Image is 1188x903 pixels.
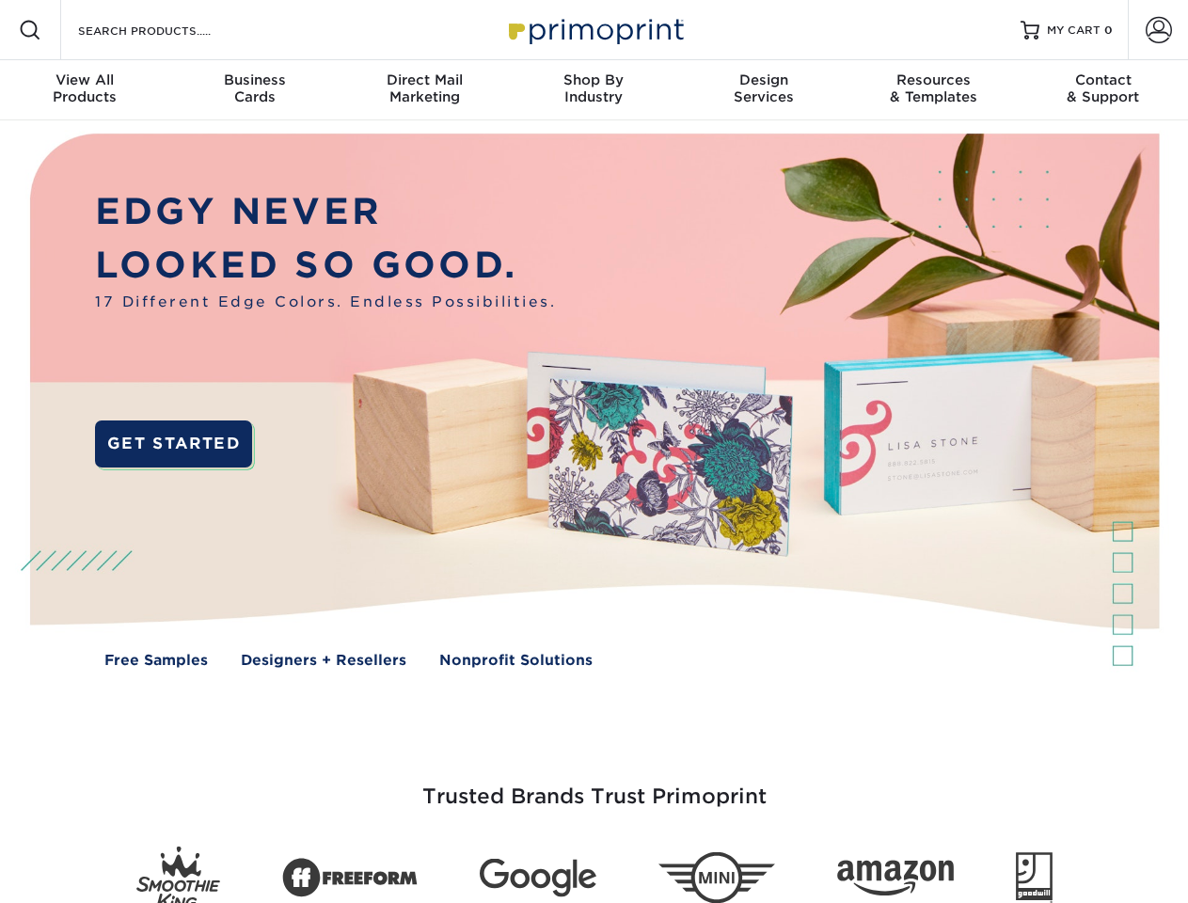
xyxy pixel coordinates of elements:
div: Services [679,71,848,105]
a: Contact& Support [1019,60,1188,120]
a: Designers + Resellers [241,650,406,672]
p: LOOKED SO GOOD. [95,239,556,293]
img: Google [480,859,596,897]
div: Cards [169,71,339,105]
span: MY CART [1047,23,1101,39]
img: Amazon [837,861,954,896]
span: Contact [1019,71,1188,88]
a: Shop ByIndustry [509,60,678,120]
span: 17 Different Edge Colors. Endless Possibilities. [95,292,556,313]
a: GET STARTED [95,420,252,467]
span: Shop By [509,71,678,88]
a: BusinessCards [169,60,339,120]
a: Direct MailMarketing [340,60,509,120]
a: Free Samples [104,650,208,672]
input: SEARCH PRODUCTS..... [76,19,260,41]
span: Design [679,71,848,88]
a: Nonprofit Solutions [439,650,593,672]
span: Direct Mail [340,71,509,88]
a: Resources& Templates [848,60,1018,120]
span: Business [169,71,339,88]
h3: Trusted Brands Trust Primoprint [44,739,1145,832]
img: Primoprint [500,9,689,50]
div: & Support [1019,71,1188,105]
a: DesignServices [679,60,848,120]
div: Industry [509,71,678,105]
img: Goodwill [1016,852,1053,903]
p: EDGY NEVER [95,185,556,239]
span: Resources [848,71,1018,88]
span: 0 [1104,24,1113,37]
div: Marketing [340,71,509,105]
div: & Templates [848,71,1018,105]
